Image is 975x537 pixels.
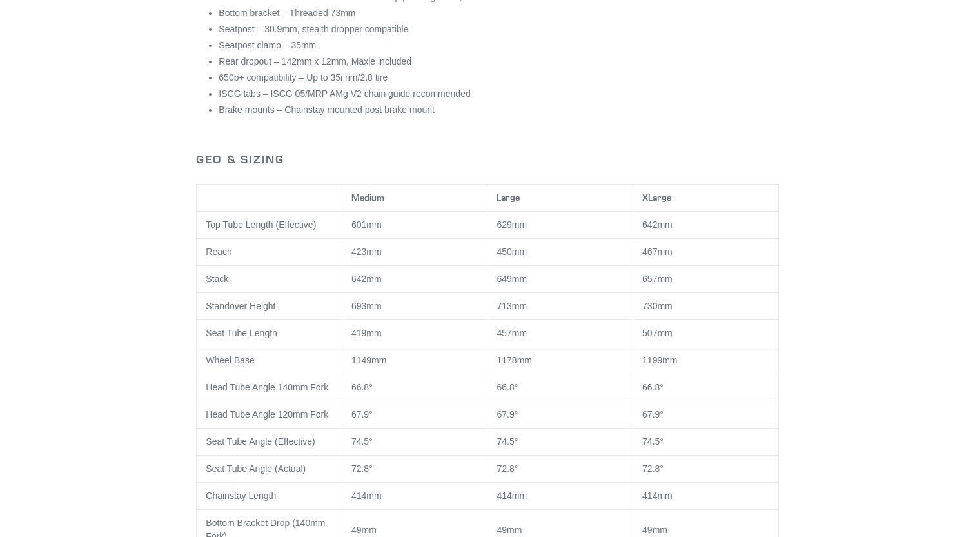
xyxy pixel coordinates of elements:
[633,374,779,401] td: 66.8°
[342,293,488,320] td: 693mm
[219,55,778,68] li: Rear dropout – 142mm x 12mm, Maxle included
[488,401,633,429] td: 67.9°
[633,239,779,266] td: 467mm
[342,266,488,293] td: 642mm
[197,429,342,456] td: Seat Tube Angle (Effective)
[219,71,778,85] li: 650b+ compatibility – Up to 35i rim/2.8 tire
[488,347,633,374] td: 1178mm
[488,320,633,347] td: 457mm
[488,212,633,239] td: 629mm
[197,239,342,266] td: Reach
[197,456,342,483] td: Seat Tube Angle (Actual)
[633,212,779,239] td: 642mm
[342,429,488,456] td: 74.5°
[197,212,342,239] td: Top Tube Length (Effective)
[488,185,633,212] th: Large
[197,320,342,347] td: Seat Tube Length
[219,103,778,117] li: Brake mounts – Chainstay mounted post brake mount
[197,374,342,401] td: Head Tube Angle 140mm Fork
[633,185,779,212] th: XLarge
[197,266,342,293] td: Stack
[342,185,488,212] th: Medium
[342,347,488,374] td: 1149mm
[342,374,488,401] td: 66.8°
[633,429,779,456] td: 74.5°
[219,87,778,101] li: ISCG tabs – ISCG 05/MRP AMg V2 chain guide recommended
[342,483,488,510] td: 414mm
[219,23,778,36] li: Seatpost – 30.9mm, stealth dropper compatible
[197,483,342,510] td: Chainstay Length
[633,266,779,293] td: 657mm
[488,239,633,266] td: 450mm
[219,39,778,52] li: Seatpost clamp – 35mm
[488,293,633,320] td: 713mm
[488,266,633,293] td: 649mm
[633,401,779,429] td: 67.9°
[219,6,778,20] li: Bottom bracket – Threaded 73mm
[633,320,779,347] td: 507mm
[633,456,779,483] td: 72.8°
[342,401,488,429] td: 67.9°
[342,239,488,266] td: 423mm
[633,293,779,320] td: 730mm
[197,401,342,429] td: Head Tube Angle 120mm Fork
[633,483,779,510] td: 414mm
[342,320,488,347] td: 419mm
[342,212,488,239] td: 601mm
[488,374,633,401] td: 66.8°
[196,152,778,167] h2: Geo & Sizing
[342,456,488,483] td: 72.8°
[488,429,633,456] td: 74.5°
[197,293,342,320] td: Standover Height
[633,347,779,374] td: 1199mm
[197,347,342,374] td: Wheel Base
[488,456,633,483] td: 72.8°
[488,483,633,510] td: 414mm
